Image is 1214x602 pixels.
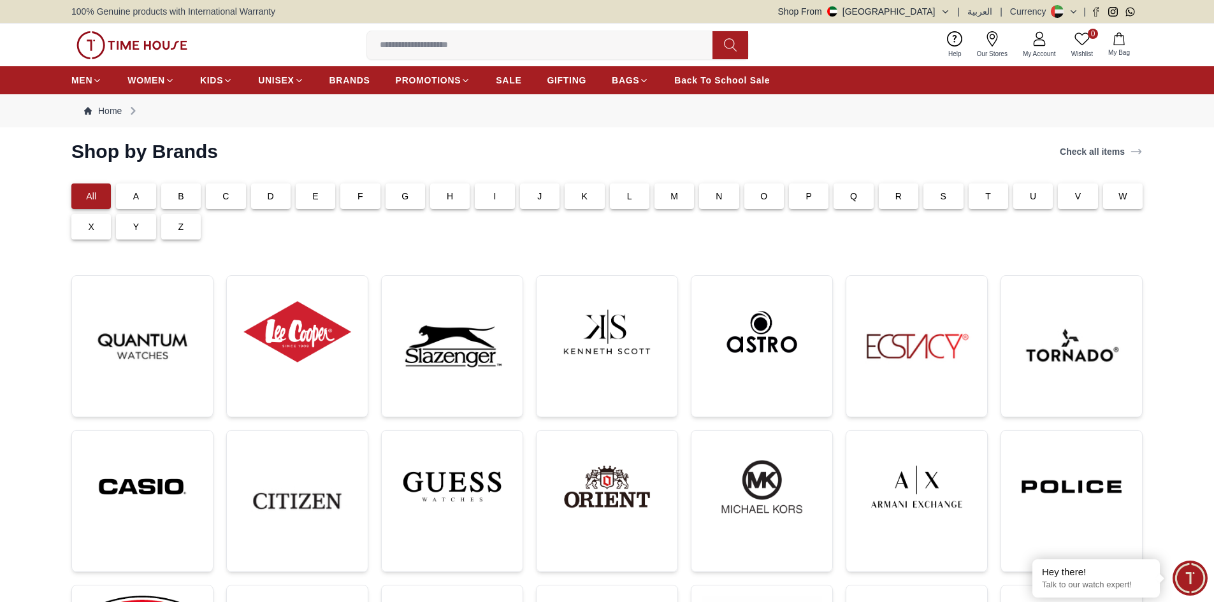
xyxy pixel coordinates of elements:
[972,49,1013,59] span: Our Stores
[716,190,722,203] p: N
[71,74,92,87] span: MEN
[237,441,358,561] img: ...
[1103,48,1135,57] span: My Bag
[702,441,822,533] img: ...
[547,69,586,92] a: GIFTING
[127,69,175,92] a: WOMEN
[850,190,857,203] p: Q
[760,190,767,203] p: O
[494,190,496,203] p: I
[943,49,967,59] span: Help
[1125,7,1135,17] a: Whatsapp
[1064,29,1101,61] a: 0Wishlist
[392,286,512,406] img: ...
[967,5,992,18] button: العربية
[537,190,542,203] p: J
[258,74,294,87] span: UNISEX
[895,190,902,203] p: R
[447,190,453,203] p: H
[200,69,233,92] a: KIDS
[71,140,218,163] h2: Shop by Brands
[312,190,319,203] p: E
[84,104,122,117] a: Home
[396,69,471,92] a: PROMOTIONS
[941,190,947,203] p: S
[674,74,770,87] span: Back To School Sale
[1075,190,1081,203] p: V
[827,6,837,17] img: United Arab Emirates
[958,5,960,18] span: |
[268,190,274,203] p: D
[496,69,521,92] a: SALE
[401,190,408,203] p: G
[670,190,678,203] p: M
[237,286,358,378] img: ...
[1011,441,1132,533] img: ...
[133,220,140,233] p: Y
[82,286,203,406] img: ...
[1083,5,1086,18] span: |
[71,5,275,18] span: 100% Genuine products with International Warranty
[1118,190,1127,203] p: W
[1173,561,1208,596] div: Chat Widget
[396,74,461,87] span: PROMOTIONS
[329,69,370,92] a: BRANDS
[547,441,667,533] img: ...
[222,190,229,203] p: C
[674,69,770,92] a: Back To School Sale
[200,74,223,87] span: KIDS
[1000,5,1002,18] span: |
[392,441,512,533] img: ...
[1042,566,1150,578] div: Hey there!
[88,220,94,233] p: X
[702,286,822,378] img: ...
[133,190,140,203] p: A
[329,74,370,87] span: BRANDS
[76,31,187,59] img: ...
[547,286,667,378] img: ...
[1066,49,1098,59] span: Wishlist
[496,74,521,87] span: SALE
[1018,49,1061,59] span: My Account
[941,29,969,61] a: Help
[127,74,165,87] span: WOMEN
[856,441,977,533] img: ...
[806,190,812,203] p: P
[778,5,950,18] button: Shop From[GEOGRAPHIC_DATA]
[1088,29,1098,39] span: 0
[969,29,1015,61] a: Our Stores
[178,220,184,233] p: Z
[1042,580,1150,591] p: Talk to our watch expert!
[547,74,586,87] span: GIFTING
[358,190,363,203] p: F
[985,190,991,203] p: T
[1011,286,1132,406] img: ...
[582,190,588,203] p: K
[1030,190,1036,203] p: U
[1091,7,1101,17] a: Facebook
[258,69,303,92] a: UNISEX
[1010,5,1051,18] div: Currency
[1101,30,1138,60] button: My Bag
[86,190,96,203] p: All
[71,69,102,92] a: MEN
[856,286,977,406] img: ...
[178,190,184,203] p: B
[82,441,203,533] img: ...
[612,74,639,87] span: BAGS
[1057,143,1145,161] a: Check all items
[1108,7,1118,17] a: Instagram
[627,190,632,203] p: L
[71,94,1143,127] nav: Breadcrumb
[612,69,649,92] a: BAGS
